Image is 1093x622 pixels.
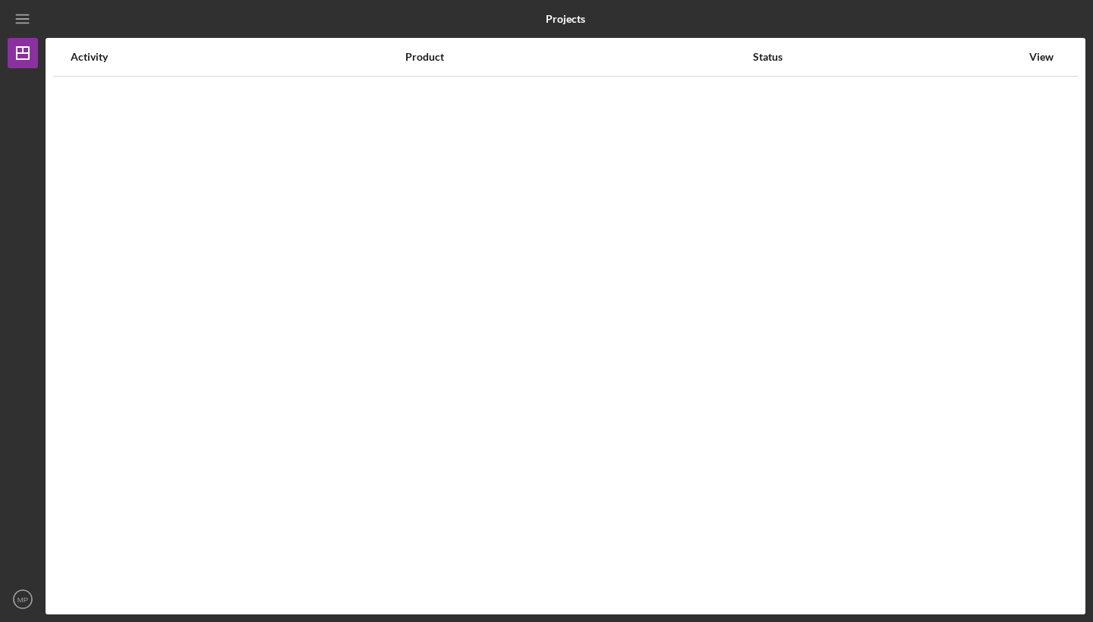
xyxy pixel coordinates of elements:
[8,584,38,614] button: MP
[405,51,751,63] div: Product
[17,595,28,604] text: MP
[546,13,585,25] b: Projects
[753,51,1021,63] div: Status
[71,51,404,63] div: Activity
[1022,51,1060,63] div: View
